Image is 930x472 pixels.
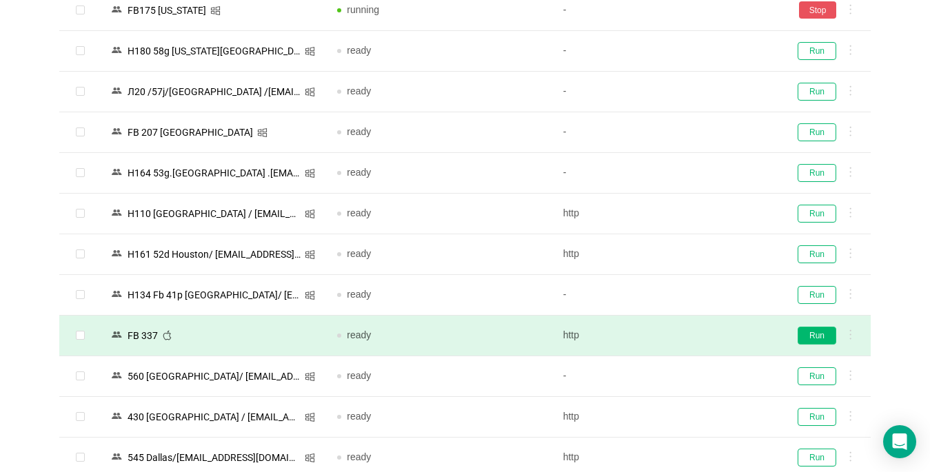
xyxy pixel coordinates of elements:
div: Н110 [GEOGRAPHIC_DATA] / [EMAIL_ADDRESS][DOMAIN_NAME] [123,205,305,223]
button: Run [798,408,836,426]
span: ready [347,45,371,56]
button: Run [798,245,836,263]
span: ready [347,370,371,381]
div: Н134 Fb 41p [GEOGRAPHIC_DATA]/ [EMAIL_ADDRESS][DOMAIN_NAME] [1] [123,286,305,304]
i: icon: windows [305,46,315,57]
span: ready [347,167,371,178]
button: Run [798,205,836,223]
div: FB 337 [123,327,162,345]
div: 430 [GEOGRAPHIC_DATA] / [EMAIL_ADDRESS][DOMAIN_NAME] [123,408,305,426]
td: - [552,153,778,194]
div: Н180 58g [US_STATE][GEOGRAPHIC_DATA]/ [EMAIL_ADDRESS][DOMAIN_NAME] [123,42,305,60]
span: ready [347,411,371,422]
span: ready [347,289,371,300]
td: - [552,112,778,153]
span: ready [347,207,371,218]
td: - [552,31,778,72]
div: Н164 53g.[GEOGRAPHIC_DATA] .[EMAIL_ADDRESS][DOMAIN_NAME] [123,164,305,182]
td: - [552,356,778,397]
button: Run [798,83,836,101]
td: - [552,275,778,316]
span: ready [347,126,371,137]
button: Run [798,286,836,304]
i: icon: windows [305,168,315,178]
i: icon: windows [305,371,315,382]
button: Run [798,42,836,60]
i: icon: windows [305,453,315,463]
div: Н161 52d Houston/ [EMAIL_ADDRESS][DOMAIN_NAME] [123,245,305,263]
button: Run [798,367,836,385]
div: FB 207 [GEOGRAPHIC_DATA] [123,123,257,141]
div: FB175 [US_STATE] [123,1,210,19]
div: 545 Dallas/[EMAIL_ADDRESS][DOMAIN_NAME] [123,449,305,466]
i: icon: windows [305,209,315,219]
i: icon: windows [305,290,315,300]
td: http [552,397,778,438]
button: Stop [799,1,836,19]
div: 560 [GEOGRAPHIC_DATA]/ [EMAIL_ADDRESS][DOMAIN_NAME] [123,367,305,385]
button: Run [798,164,836,182]
span: running [347,4,379,15]
i: icon: windows [305,249,315,260]
button: Run [798,327,836,345]
i: icon: windows [305,412,315,422]
i: icon: apple [162,330,172,340]
i: icon: windows [305,87,315,97]
i: icon: windows [210,6,221,16]
span: ready [347,248,371,259]
span: ready [347,85,371,96]
span: ready [347,329,371,340]
div: Open Intercom Messenger [883,425,916,458]
i: icon: windows [257,127,267,138]
td: - [552,72,778,112]
div: Л20 /57j/[GEOGRAPHIC_DATA] /[EMAIL_ADDRESS][DOMAIN_NAME] [123,83,305,101]
td: http [552,194,778,234]
button: Run [798,449,836,466]
button: Run [798,123,836,141]
td: http [552,316,778,356]
td: http [552,234,778,275]
span: ready [347,451,371,462]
